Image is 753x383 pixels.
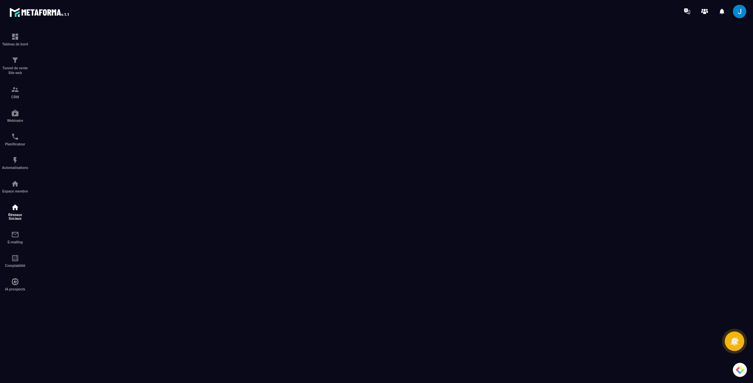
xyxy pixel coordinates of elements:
[11,231,19,239] img: email
[9,6,70,18] img: logo
[11,133,19,141] img: scheduler
[11,56,19,64] img: formation
[2,95,29,99] p: CRM
[2,225,29,249] a: emailemailE-mailing
[11,109,19,117] img: automations
[2,175,29,198] a: automationsautomationsEspace membre
[11,85,19,94] img: formation
[2,128,29,151] a: schedulerschedulerPlanificateur
[11,180,19,188] img: automations
[2,264,29,268] p: Comptabilité
[2,213,29,220] p: Réseaux Sociaux
[2,104,29,128] a: automationsautomationsWebinaire
[11,254,19,262] img: accountant
[2,80,29,104] a: formationformationCRM
[2,249,29,273] a: accountantaccountantComptabilité
[2,66,29,75] p: Tunnel de vente Site web
[2,240,29,244] p: E-mailing
[2,119,29,123] p: Webinaire
[2,151,29,175] a: automationsautomationsAutomatisations
[2,51,29,80] a: formationformationTunnel de vente Site web
[2,42,29,46] p: Tableau de bord
[2,142,29,146] p: Planificateur
[11,203,19,211] img: social-network
[2,287,29,291] p: IA prospects
[2,198,29,225] a: social-networksocial-networkRéseaux Sociaux
[2,28,29,51] a: formationformationTableau de bord
[11,278,19,286] img: automations
[2,189,29,193] p: Espace membre
[2,166,29,170] p: Automatisations
[11,33,19,41] img: formation
[11,156,19,164] img: automations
